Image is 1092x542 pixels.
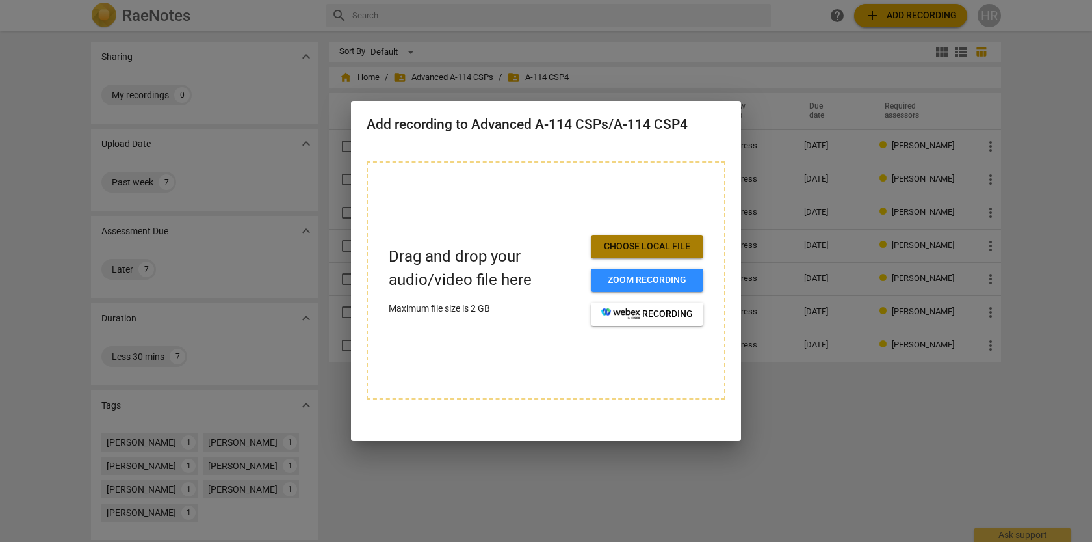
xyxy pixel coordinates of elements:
[601,240,693,253] span: Choose local file
[601,308,693,321] span: recording
[591,303,703,326] button: recording
[591,269,703,292] button: Zoom recording
[591,235,703,258] button: Choose local file
[389,245,580,291] p: Drag and drop your audio/video file here
[389,302,580,316] p: Maximum file size is 2 GB
[601,274,693,287] span: Zoom recording
[367,116,725,133] h2: Add recording to Advanced A-114 CSPs/A-114 CSP4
